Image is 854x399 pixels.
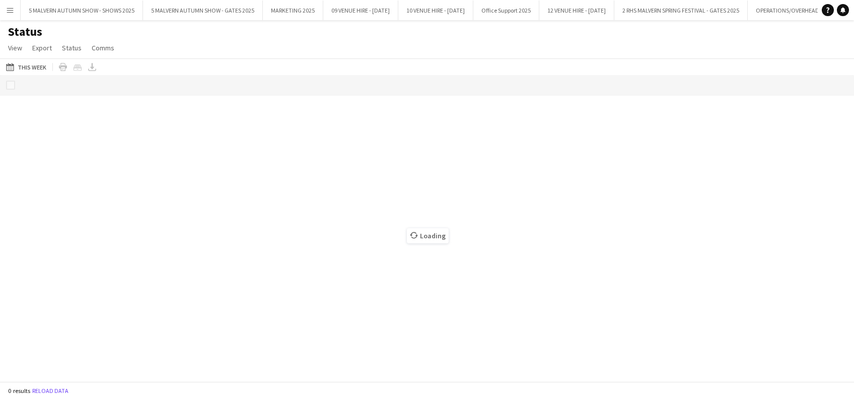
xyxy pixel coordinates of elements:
[58,41,86,54] a: Status
[92,43,114,52] span: Comms
[143,1,263,20] button: 5 MALVERN AUTUMN SHOW - GATES 2025
[21,1,143,20] button: 5 MALVERN AUTUMN SHOW - SHOWS 2025
[4,41,26,54] a: View
[62,43,82,52] span: Status
[748,1,841,20] button: OPERATIONS/OVERHEAD 2025
[32,43,52,52] span: Export
[263,1,323,20] button: MARKETING 2025
[30,385,70,396] button: Reload data
[473,1,539,20] button: Office Support 2025
[407,228,449,243] span: Loading
[398,1,473,20] button: 10 VENUE HIRE - [DATE]
[4,61,48,73] button: This Week
[8,43,22,52] span: View
[614,1,748,20] button: 2 RHS MALVERN SPRING FESTIVAL - GATES 2025
[88,41,118,54] a: Comms
[28,41,56,54] a: Export
[323,1,398,20] button: 09 VENUE HIRE - [DATE]
[539,1,614,20] button: 12 VENUE HIRE - [DATE]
